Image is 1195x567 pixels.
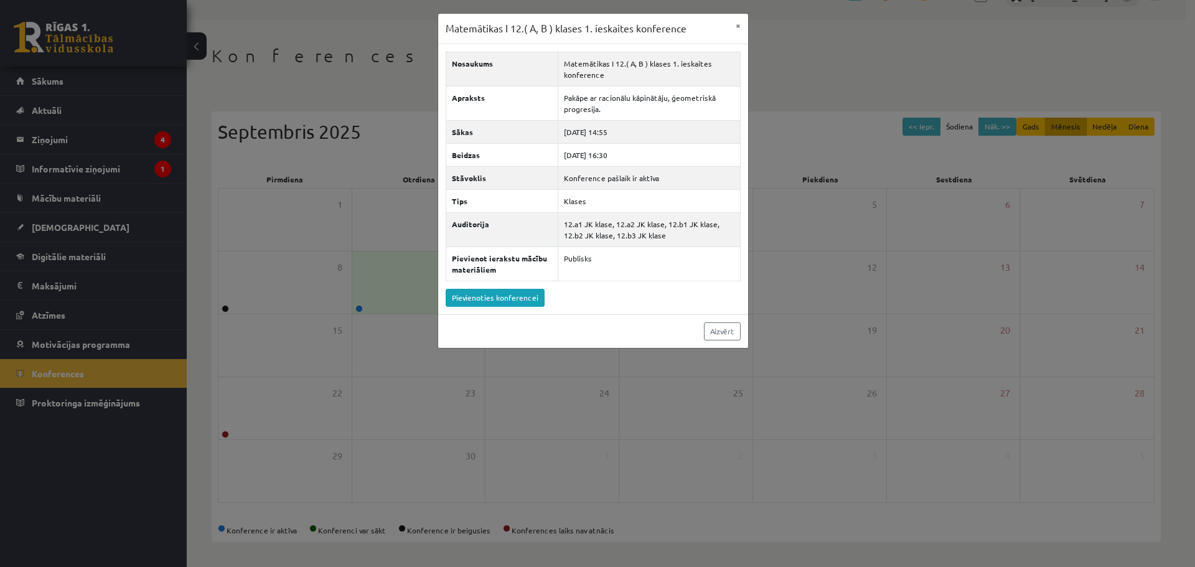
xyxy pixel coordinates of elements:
th: Pievienot ierakstu mācību materiāliem [446,246,558,281]
td: [DATE] 14:55 [558,120,740,143]
td: Matemātikas I 12.( A, B ) klases 1. ieskaites konference [558,52,740,86]
h3: Matemātikas I 12.( A, B ) klases 1. ieskaites konference [446,21,687,36]
th: Auditorija [446,212,558,246]
td: 12.a1 JK klase, 12.a2 JK klase, 12.b1 JK klase, 12.b2 JK klase, 12.b3 JK klase [558,212,740,246]
td: [DATE] 16:30 [558,143,740,166]
th: Apraksts [446,86,558,120]
td: Klases [558,189,740,212]
a: Pievienoties konferencei [446,289,545,307]
th: Nosaukums [446,52,558,86]
a: Aizvērt [704,322,741,340]
td: Konference pašlaik ir aktīva [558,166,740,189]
td: Pakāpe ar racionālu kāpinātāju, ģeometriskā progresija. [558,86,740,120]
button: × [728,14,748,37]
th: Tips [446,189,558,212]
th: Stāvoklis [446,166,558,189]
th: Sākas [446,120,558,143]
th: Beidzas [446,143,558,166]
td: Publisks [558,246,740,281]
